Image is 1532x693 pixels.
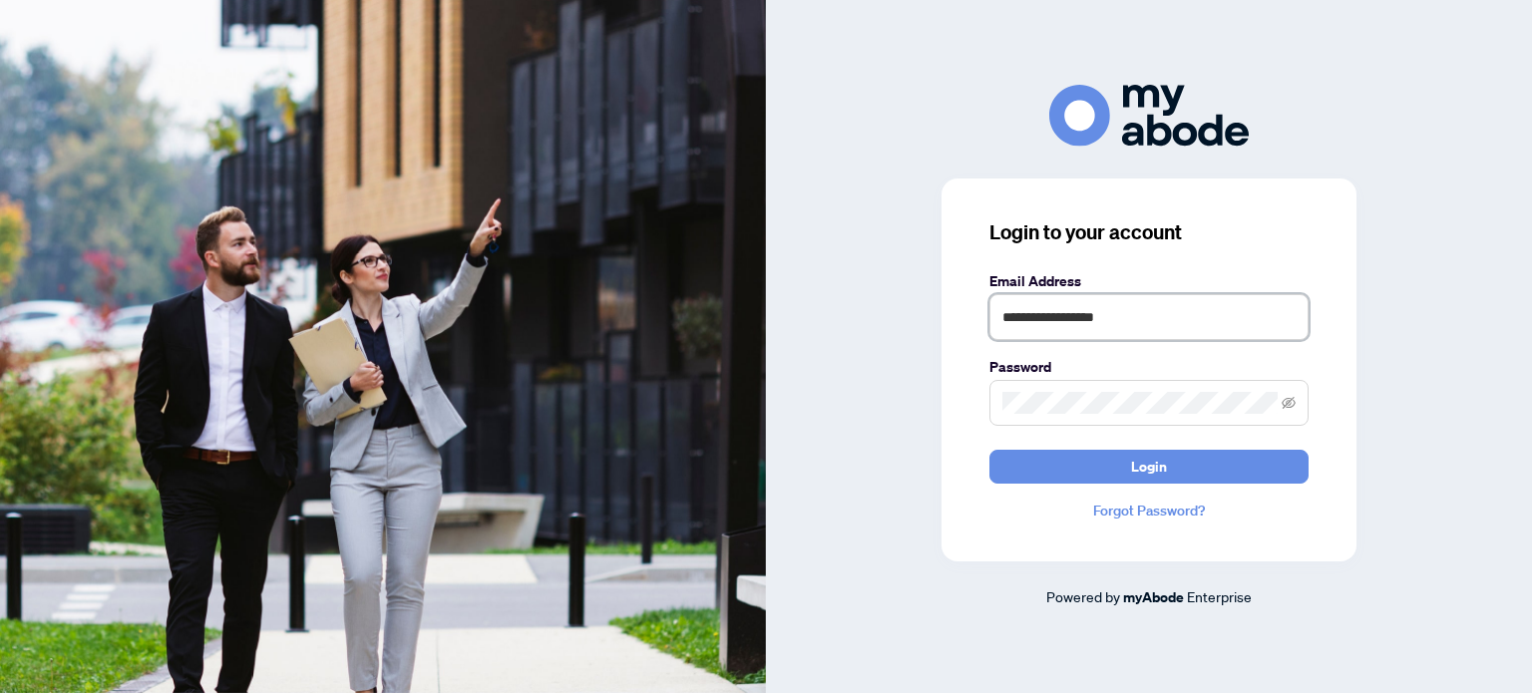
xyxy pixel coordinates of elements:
a: myAbode [1123,586,1184,608]
span: Enterprise [1187,587,1252,605]
span: Login [1131,451,1167,483]
h3: Login to your account [989,218,1309,246]
img: ma-logo [1049,85,1249,146]
a: Forgot Password? [989,500,1309,521]
span: Powered by [1046,587,1120,605]
button: Login [989,450,1309,484]
label: Email Address [989,270,1309,292]
span: eye-invisible [1282,396,1296,410]
label: Password [989,356,1309,378]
